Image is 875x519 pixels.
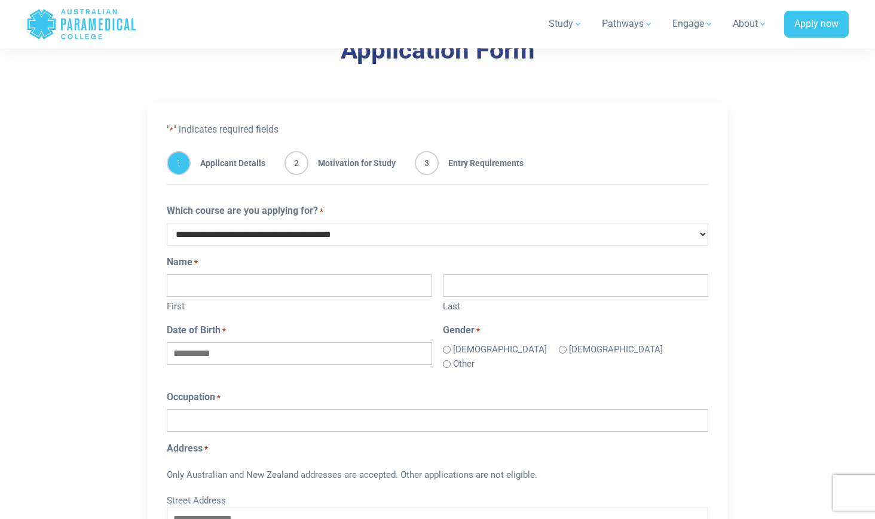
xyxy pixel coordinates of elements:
[167,297,432,314] label: First
[439,151,524,175] span: Entry Requirements
[167,460,709,492] div: Only Australian and New Zealand addresses are accepted. Other applications are not eligible.
[453,343,547,357] label: [DEMOGRAPHIC_DATA]
[167,491,709,508] label: Street Address
[341,35,535,65] a: Application Form
[167,122,709,137] p: " " indicates required fields
[541,7,590,41] a: Study
[191,151,265,175] span: Applicant Details
[284,151,308,175] span: 2
[167,204,323,218] label: Which course are you applying for?
[443,297,708,314] label: Last
[415,151,439,175] span: 3
[443,323,708,337] legend: Gender
[167,390,221,404] label: Occupation
[784,11,849,38] a: Apply now
[167,441,709,456] legend: Address
[167,255,709,269] legend: Name
[167,323,226,337] label: Date of Birth
[453,357,475,371] label: Other
[308,151,396,175] span: Motivation for Study
[665,7,721,41] a: Engage
[726,7,775,41] a: About
[26,5,137,44] a: Australian Paramedical College
[167,151,191,175] span: 1
[569,343,663,357] label: [DEMOGRAPHIC_DATA]
[595,7,660,41] a: Pathways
